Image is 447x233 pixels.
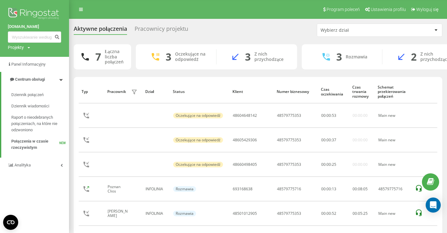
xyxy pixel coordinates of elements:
[327,113,331,118] span: 00
[173,186,196,192] div: Rozmawia
[108,185,130,194] div: Poznan Clios
[378,211,408,216] div: Main new
[378,187,408,191] div: 48579775716
[321,187,346,191] div: 00:00:13
[378,162,408,167] div: Main new
[173,89,226,94] div: Status
[321,113,326,118] span: 00
[233,138,257,142] div: 48605429306
[353,113,368,118] div: 00:00:00
[146,211,166,216] div: INFOLINIA
[11,136,69,153] a: Połączenia w czasie rzeczywistymNEW
[321,137,326,143] span: 00
[107,89,126,94] div: Pracownik
[11,62,45,67] span: Panel Informacyjny
[353,211,357,216] span: 00
[277,89,315,94] div: Numer biznesowy
[233,211,257,216] div: 48501012905
[74,25,127,35] div: Aktywne połączenia
[332,113,336,118] span: 53
[426,198,441,213] div: Open Intercom Messenger
[11,114,66,133] span: Raport o nieodebranych połączeniach, na które nie odzwoniono
[353,187,368,191] div: : :
[416,7,439,12] span: Wyloguj się
[173,162,223,167] div: Oczekujące na odpowiedź
[8,44,24,51] div: Projekty
[233,162,257,167] div: 48660498405
[277,187,301,191] div: 48579775716
[14,163,31,167] span: Analityka
[321,113,336,118] div: : :
[353,138,368,142] div: 00:00:00
[146,187,166,191] div: INFOLINIA
[332,162,336,167] span: 25
[378,113,408,118] div: Main new
[353,186,357,192] span: 00
[353,211,368,216] div: : :
[173,211,196,216] div: Rozmawia
[105,49,124,65] div: Łączna liczba połączeń
[8,31,61,43] input: Wyszukiwanie według numeru
[8,24,61,30] a: [DOMAIN_NAME]
[346,54,367,60] div: Rozmawia
[321,162,326,167] span: 00
[145,89,167,94] div: Dział
[352,85,372,99] div: Czas trwania rozmowy
[1,72,69,87] a: Centrum obsługi
[378,138,408,142] div: Main new
[233,187,253,191] div: 693168638
[8,6,61,22] img: Ringostat logo
[233,113,257,118] div: 48604648142
[173,137,223,143] div: Oczekujące na odpowiedź
[254,51,288,62] div: Z nich przychodzące
[353,162,368,167] div: 00:00:00
[371,7,406,12] span: Ustawienia profilu
[95,51,101,63] div: 7
[327,162,331,167] span: 00
[327,137,331,143] span: 00
[363,186,368,192] span: 05
[321,162,336,167] div: : :
[321,138,336,142] div: : :
[15,77,45,82] span: Centrum obsługi
[321,211,346,216] div: 00:00:52
[11,112,69,136] a: Raport o nieodebranych połączeniach, na które nie odzwoniono
[363,211,368,216] span: 25
[11,103,49,109] span: Dziennik wiadomości
[166,51,171,63] div: 3
[277,138,301,142] div: 48579775353
[11,89,69,100] a: Dziennik połączeń
[327,7,360,12] span: Program poleceń
[11,100,69,112] a: Dziennik wiadomości
[11,138,59,151] span: Połączenia w czasie rzeczywistym
[3,215,18,230] button: Open CMP widget
[277,162,301,167] div: 48579775353
[82,89,101,94] div: Typ
[232,89,271,94] div: Klient
[173,113,223,118] div: Oczekujące na odpowiedź
[11,92,44,98] span: Dziennik połączeń
[175,51,207,62] div: Oczekujące na odpowiedź
[135,25,188,35] div: Pracownicy projektu
[321,28,396,33] div: Wybierz dział
[321,87,346,96] div: Czas oczekiwania
[378,85,409,99] div: Schemat przekierowania połączeń
[108,209,130,218] div: [PERSON_NAME]
[277,113,301,118] div: 48579775353
[358,211,362,216] span: 05
[411,51,417,63] div: 2
[336,51,342,63] div: 3
[277,211,301,216] div: 48579775353
[245,51,251,63] div: 3
[358,186,362,192] span: 08
[332,137,336,143] span: 37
